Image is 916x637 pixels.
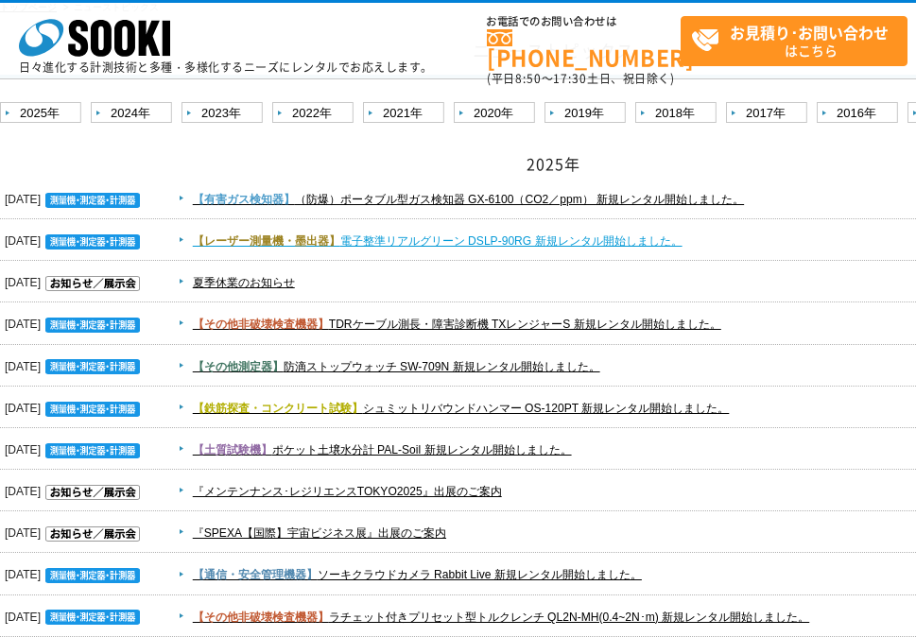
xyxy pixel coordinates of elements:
[681,16,907,66] a: お見積り･お問い合わせはこちら
[193,402,730,415] a: 【鉄筋探査・コンクリート試験】シュミットリバウンドハンマー OS-120PT 新規レンタル開始しました。
[817,102,903,126] a: 2016年
[5,179,145,211] dt: [DATE]
[193,234,683,248] a: 【レーザー測量機・墨出器】電子整準リアルグリーン DSLP-90RG 新規レンタル開始しました。
[193,526,446,540] a: 『SPEXA【国際】宇宙ビジネス展』出展のご案内
[193,360,284,373] span: 【その他測定器】
[487,16,681,27] span: お電話でのお問い合わせは
[193,611,329,624] span: 【その他非破壊検査機器】
[5,471,145,503] dt: [DATE]
[45,318,140,333] img: 測量機・測定器・計測器
[515,70,542,87] span: 8:50
[272,102,358,126] a: 2022年
[5,554,145,586] dt: [DATE]
[553,70,587,87] span: 17:30
[45,359,140,374] img: 測量機・測定器・計測器
[45,526,140,542] img: お知らせ
[193,193,295,206] span: 【有害ガス検知器】
[5,596,145,628] dt: [DATE]
[454,102,540,126] a: 2020年
[91,102,177,126] a: 2024年
[193,611,809,624] a: 【その他非破壊検査機器】ラチェット付きプリセット型トルクレンチ QL2N-MH(0.4~2N･m) 新規レンタル開始しました。
[19,61,433,73] p: 日々進化する計測技術と多種・多様化するニーズにレンタルでお応えします。
[193,276,295,289] a: 夏季休業のお知らせ
[45,485,140,500] img: お知らせ
[5,512,145,544] dt: [DATE]
[45,443,140,458] img: 測量機・測定器・計測器
[45,610,140,625] img: 測量機・測定器・計測器
[726,102,812,126] a: 2017年
[193,402,363,415] span: 【鉄筋探査・コンクリート試験】
[193,485,502,498] a: 『メンテンナンス･レジリエンスTOKYO2025』出展のご案内
[691,17,907,64] span: はこちら
[730,21,889,43] strong: お見積り･お問い合わせ
[193,568,642,581] a: 【通信・安全管理機器】ソーキクラウドカメラ Rabbit Live 新規レンタル開始しました。
[193,234,340,248] span: 【レーザー測量機・墨出器】
[487,70,674,87] span: (平日 ～ 土日、祝日除く)
[181,102,268,126] a: 2023年
[5,429,145,461] dt: [DATE]
[193,568,318,581] span: 【通信・安全管理機器】
[5,303,145,336] dt: [DATE]
[487,29,681,68] a: [PHONE_NUMBER]
[544,102,631,126] a: 2019年
[45,193,140,208] img: 測量機・測定器・計測器
[45,234,140,250] img: 測量機・測定器・計測器
[45,276,140,291] img: お知らせ
[193,443,572,456] a: 【土質試験機】ポケット土壌水分計 PAL-Soil 新規レンタル開始しました。
[193,360,600,373] a: 【その他測定器】防滴ストップウォッチ SW-709N 新規レンタル開始しました。
[45,402,140,417] img: 測量機・測定器・計測器
[193,318,329,331] span: 【その他非破壊検査機器】
[5,220,145,252] dt: [DATE]
[5,387,145,420] dt: [DATE]
[193,193,744,206] a: 【有害ガス検知器】（防爆）ポータブル型ガス検知器 GX-6100（CO2／ppm） 新規レンタル開始しました。
[635,102,721,126] a: 2018年
[5,262,145,294] dt: [DATE]
[5,346,145,378] dt: [DATE]
[363,102,449,126] a: 2021年
[193,318,721,331] a: 【その他非破壊検査機器】TDRケーブル測長・障害診断機 TXレンジャーS 新規レンタル開始しました。
[45,568,140,583] img: 測量機・測定器・計測器
[193,443,272,456] span: 【土質試験機】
